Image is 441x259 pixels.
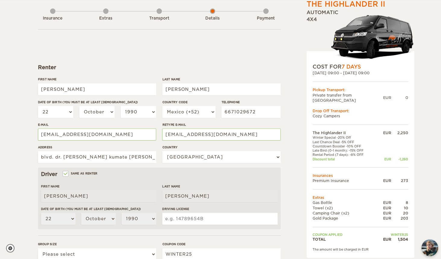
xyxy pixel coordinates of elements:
label: E-mail [38,122,156,127]
input: e.g. 14789654B [162,213,277,225]
div: EUR [376,200,391,205]
input: e.g. 1 234 567 890 [221,106,280,118]
label: Country [162,145,280,150]
input: Same as renter [63,172,67,176]
input: e.g. Smith [162,83,280,95]
div: 0 [391,95,408,100]
div: Details [196,16,229,21]
label: Last Name [162,77,280,82]
div: Drop Off Transport: [313,108,408,113]
input: e.g. William [41,190,156,202]
button: chat-button [421,239,438,256]
div: EUR [376,157,391,161]
label: Country Code [162,100,215,104]
div: Extras [89,16,122,21]
label: Driving License [162,207,277,211]
label: Group size [38,242,156,246]
label: Address [38,145,156,150]
div: Transport [143,16,176,21]
label: Date of birth (You must be at least [DEMOGRAPHIC_DATA]) [38,100,156,104]
label: Retype E-mail [162,122,280,127]
label: Telephone [221,100,280,104]
td: The Highlander II [313,130,377,135]
span: 7 Days [342,64,361,70]
input: e.g. Street, City, Zip Code [38,151,156,163]
div: 203 [391,216,408,221]
td: Discount total [313,157,377,161]
label: Date of birth (You must be at least [DEMOGRAPHIC_DATA]) [41,207,156,211]
td: Extras [313,195,408,200]
td: Rental Period (7 days): -8% OFF [313,153,377,157]
td: Private transfer from [GEOGRAPHIC_DATA] [313,93,383,103]
div: Insurance [36,16,69,21]
div: 273 [391,178,408,183]
div: Automatic 4x4 [307,9,414,63]
input: e.g. example@example.com [162,128,280,140]
td: TOTAL [313,237,377,242]
div: Pickup Transport: [313,87,408,92]
td: Last Chance Deal -5% OFF [313,140,377,144]
div: EUR [376,216,391,221]
div: [DATE] 09:00 - [DATE] 09:00 [313,70,408,76]
div: EUR [376,205,391,211]
div: EUR [376,178,391,183]
div: 8 [391,200,408,205]
label: Same as renter [63,171,98,176]
div: 1,504 [391,237,408,242]
div: 20 [391,211,408,216]
div: Renter [38,64,281,71]
input: e.g. William [38,83,156,95]
div: Payment [249,16,282,21]
div: EUR [376,211,391,216]
div: EUR [376,237,391,242]
td: Late Bird (0-1 month): -15% OFF [313,148,377,153]
div: EUR [376,130,391,135]
div: 10 [391,205,408,211]
td: Gas Bottle [313,200,377,205]
div: EUR [383,95,391,100]
input: e.g. Smith [162,190,277,202]
div: 2,250 [391,130,408,135]
div: Driver [41,171,278,178]
td: Countdown Booster -10% OFF [313,144,377,148]
td: Winter Special -20% Off [313,135,377,140]
a: Cookie settings [6,244,18,252]
td: Towel (x2) [313,205,377,211]
input: e.g. example@example.com [38,128,156,140]
div: The amount will be charged in EUR [313,247,408,251]
div: -1,260 [391,157,408,161]
td: Insurances [313,173,408,178]
div: COST FOR [313,63,408,70]
label: Last Name [162,184,277,189]
td: Cozy Campers [313,113,408,119]
td: Gold Package [313,216,377,221]
td: Camping Chair (x2) [313,211,377,216]
label: First Name [41,184,156,189]
label: Coupon code [162,242,280,246]
td: Coupon applied [313,233,377,237]
img: stor-langur-223.png [331,11,414,63]
label: First Name [38,77,156,82]
td: Premium Insurance [313,178,377,183]
img: Freyja at Cozy Campers [421,239,438,256]
td: WINTER25 [376,233,408,237]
